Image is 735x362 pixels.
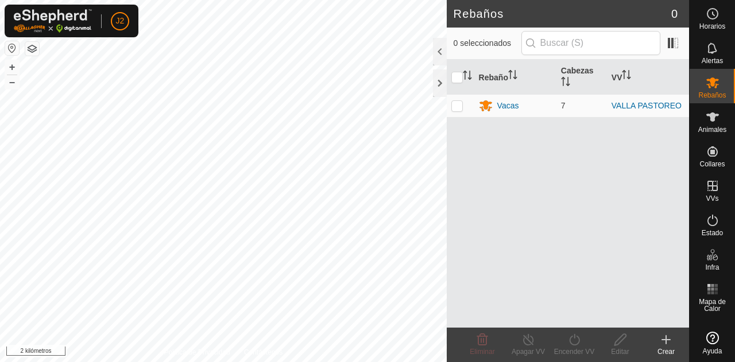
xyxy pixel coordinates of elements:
[164,347,230,357] a: Política de Privacidad
[5,41,19,55] button: Restablecer Mapa
[611,348,629,356] font: Editar
[470,348,494,356] font: Eliminar
[508,72,517,81] p-sorticon: Activar para ordenar
[698,126,726,134] font: Animales
[622,72,631,81] p-sorticon: Activar para ordenar
[479,72,508,81] font: Rebaño
[657,348,675,356] font: Crear
[5,75,19,89] button: –
[702,229,723,237] font: Estado
[705,263,719,271] font: Infra
[244,348,283,356] font: Contáctenos
[454,38,511,48] font: 0 seleccionados
[699,160,725,168] font: Collares
[497,101,519,110] font: Vacas
[612,72,622,81] font: VV
[454,7,504,20] font: Rebaños
[512,348,545,356] font: Apagar VV
[612,101,682,110] a: VALLA PASTOREO
[699,298,726,313] font: Mapa de Calor
[690,327,735,359] a: Ayuda
[25,42,39,56] button: Capas del Mapa
[554,348,595,356] font: Encender VV
[116,16,125,25] font: J2
[164,348,230,356] font: Política de Privacidad
[561,66,594,75] font: Cabezas
[699,22,725,30] font: Horarios
[521,31,660,55] input: Buscar (S)
[9,61,16,73] font: +
[561,79,570,88] p-sorticon: Activar para ordenar
[244,347,283,357] a: Contáctenos
[703,347,722,355] font: Ayuda
[561,101,566,110] font: 7
[706,194,718,203] font: VVs
[698,91,726,99] font: Rebaños
[14,9,92,33] img: Logotipo de Gallagher
[463,72,472,81] p-sorticon: Activar para ordenar
[671,7,678,20] font: 0
[5,60,19,74] button: +
[702,57,723,65] font: Alertas
[9,76,15,88] font: –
